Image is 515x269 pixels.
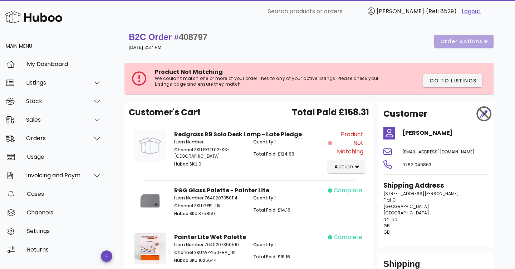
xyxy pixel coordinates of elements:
[426,7,457,15] span: (Ref: 8529)
[174,257,245,264] p: 1025644
[402,129,488,137] h4: [PERSON_NAME]
[383,107,427,120] h2: Customer
[155,76,388,87] p: We couldn't match one or more of your order lines to any of your active listings. Please check yo...
[253,139,324,145] p: 1
[174,233,246,241] strong: Painter Lite Wet Palette
[328,160,365,173] button: action
[383,210,429,216] span: [GEOGRAPHIC_DATA]
[174,249,245,256] p: WPPL50-BA_UK
[27,246,102,253] div: Returns
[383,216,397,222] span: N4 1RN
[377,7,424,15] span: [PERSON_NAME]
[174,195,205,201] span: Item Number:
[27,209,102,216] div: Channels
[174,242,245,248] p: 7640207350510
[174,130,302,138] strong: Redgrass R9 Solo Desk Lamp - Late Pledge
[429,77,476,85] span: Go to Listings
[253,254,290,260] span: Total Paid: £19.16
[383,203,429,209] span: [GEOGRAPHIC_DATA]
[134,233,166,264] img: Product Image
[334,163,354,171] span: action
[423,74,482,87] button: Go to Listings
[174,147,203,153] span: Channel SKU:
[179,32,207,42] span: 408797
[27,61,102,67] div: My Dashboard
[155,68,223,76] span: Product Not Matching
[27,191,102,197] div: Cases
[383,229,390,235] span: GB
[253,242,324,248] p: 1
[27,153,102,160] div: Usage
[334,130,363,156] span: Product Not Matching
[174,161,198,167] span: Huboo SKU:
[174,203,203,209] span: Channel SKU:
[134,130,166,161] img: Product Image
[462,7,481,16] a: Logout
[253,195,274,201] span: Quantity:
[383,191,459,197] span: [STREET_ADDRESS][PERSON_NAME]
[174,139,205,145] span: Item Number:
[383,181,488,191] h3: Shipping Address
[334,186,362,195] span: complete
[27,228,102,234] div: Settings
[253,195,324,201] p: 1
[174,242,205,248] span: Item Number:
[174,210,245,217] p: 375859
[402,162,431,168] span: 07821049863
[383,223,390,229] span: GB
[174,210,198,217] span: Huboo SKU:
[26,135,84,142] div: Orders
[26,79,84,86] div: Listings
[174,195,245,201] p: 7640207350114
[253,207,290,213] span: Total Paid: £14.16
[174,249,203,255] span: Channel SKU:
[134,186,166,217] img: Product Image
[253,139,274,145] span: Quantity:
[174,203,245,209] p: GPP1_UK
[26,116,84,123] div: Sales
[174,186,269,194] strong: RGG Glass Palette - Painter Lite
[129,106,201,119] span: Customer's Cart
[292,106,369,119] span: Total Paid £158.31
[334,233,362,242] span: complete
[129,45,161,50] small: [DATE] 2:37 PM
[26,98,84,105] div: Stock
[253,242,274,248] span: Quantity:
[174,161,245,167] p: 0
[174,257,198,263] span: Huboo SKU:
[129,32,207,42] strong: B2C Order #
[383,197,396,203] span: Flat C
[26,172,84,179] div: Invoicing and Payments
[5,10,62,25] img: Huboo Logo
[253,151,294,157] span: Total Paid: £124.99
[402,149,475,155] span: [EMAIL_ADDRESS][DOMAIN_NAME]
[174,147,245,159] p: RGTL02-KS-[GEOGRAPHIC_DATA]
